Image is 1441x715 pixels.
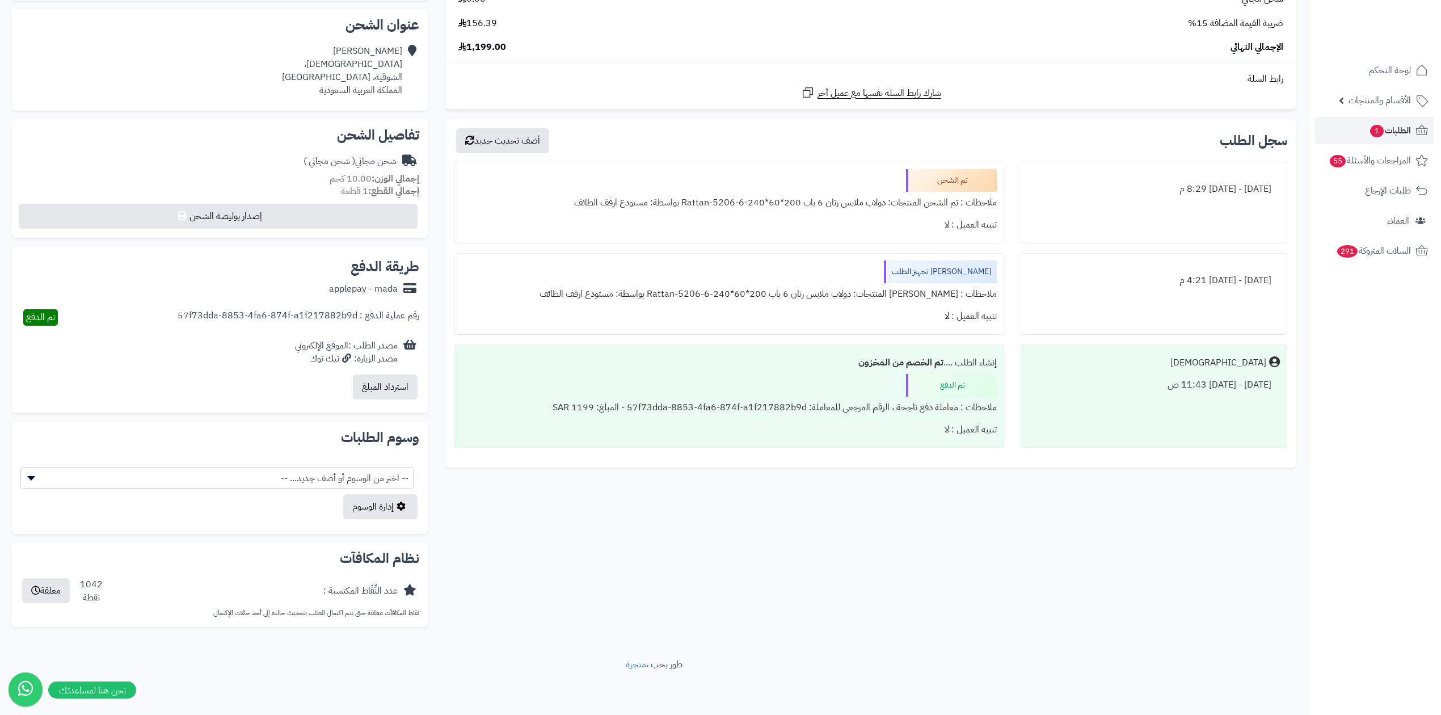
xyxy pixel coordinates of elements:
div: رقم عملية الدفع : 57f73dda-8853-4fa6-874f-a1f217882b9d [178,309,419,326]
div: نقطة [80,591,103,604]
div: مصدر الزيارة: تيك توك [295,352,398,365]
h3: سجل الطلب [1220,134,1287,148]
span: العملاء [1387,213,1409,229]
button: استرداد المبلغ [353,375,418,399]
h2: نظام المكافآت [20,552,419,565]
div: تنبيه العميل : لا [462,305,997,327]
span: الطلبات [1369,123,1411,138]
span: 1,199.00 [458,41,506,54]
div: [PERSON_NAME] [DEMOGRAPHIC_DATA]، الشوقية، [GEOGRAPHIC_DATA] المملكة العربية السعودية [282,45,402,96]
h2: وسوم الطلبات [20,431,419,444]
span: الأقسام والمنتجات [1349,92,1411,108]
span: ( شحن مجاني ) [304,154,355,168]
div: مصدر الطلب :الموقع الإلكتروني [295,339,398,365]
button: معلقة [22,578,70,603]
a: متجرة [626,658,646,671]
small: 10.00 كجم [330,172,419,186]
div: ملاحظات : معاملة دفع ناجحة ، الرقم المرجعي للمعاملة: 57f73dda-8853-4fa6-874f-a1f217882b9d - المبل... [462,397,997,419]
span: -- اختر من الوسوم أو أضف جديد... -- [20,467,414,489]
p: نقاط المكافآت معلقة حتى يتم اكتمال الطلب بتحديث حالته إلى أحد حالات الإكتمال [20,608,419,618]
span: المراجعات والأسئلة [1329,153,1411,169]
strong: إجمالي القطع: [368,184,419,198]
span: 291 [1337,245,1358,258]
a: المراجعات والأسئلة55 [1315,147,1434,174]
span: ضريبة القيمة المضافة 15% [1188,17,1283,30]
div: [DATE] - [DATE] 4:21 م [1028,270,1280,292]
span: 1 [1370,125,1384,137]
h2: طريقة الدفع [351,260,419,274]
span: طلبات الإرجاع [1365,183,1411,199]
button: أضف تحديث جديد [456,128,549,153]
strong: إجمالي الوزن: [372,172,419,186]
div: ملاحظات : [PERSON_NAME] المنتجات: دولاب ملابس رتان 6 باب 200*60*240-Rattan-5206-6 بواسطة: مستودع ... [462,283,997,305]
div: [DEMOGRAPHIC_DATA] [1170,356,1266,369]
a: العملاء [1315,207,1434,234]
span: شارك رابط السلة نفسها مع عميل آخر [818,87,941,100]
div: [PERSON_NAME] تجهيز الطلب [884,260,997,283]
div: تم الدفع [906,374,997,397]
h2: تفاصيل الشحن [20,128,419,142]
div: عدد النِّقَاط المكتسبة : [323,584,398,598]
div: تم الشحن [906,169,997,192]
div: تنبيه العميل : لا [462,419,997,441]
small: 1 قطعة [341,184,419,198]
a: الطلبات1 [1315,117,1434,144]
span: السلات المتروكة [1336,243,1411,259]
div: 1042 [80,578,103,604]
span: لوحة التحكم [1369,62,1411,78]
div: ملاحظات : تم الشحن المنتجات: دولاب ملابس رتان 6 باب 200*60*240-Rattan-5206-6 بواسطة: مستودع ارفف ... [462,192,997,214]
span: 156.39 [458,17,497,30]
span: -- اختر من الوسوم أو أضف جديد... -- [21,468,413,489]
a: السلات المتروكة291 [1315,237,1434,264]
button: إصدار بوليصة الشحن [19,204,418,229]
div: تنبيه العميل : لا [462,214,997,236]
div: [DATE] - [DATE] 8:29 م [1028,178,1280,200]
span: تم الدفع [26,310,55,324]
a: لوحة التحكم [1315,57,1434,84]
div: شحن مجاني [304,155,397,168]
span: 55 [1330,155,1346,167]
a: إدارة الوسوم [343,494,418,519]
span: الإجمالي النهائي [1231,41,1283,54]
div: إنشاء الطلب .... [462,352,997,374]
b: تم الخصم من المخزون [858,356,943,369]
div: [DATE] - [DATE] 11:43 ص [1028,374,1280,396]
a: طلبات الإرجاع [1315,177,1434,204]
a: شارك رابط السلة نفسها مع عميل آخر [801,86,941,100]
div: رابط السلة [450,73,1292,86]
div: applepay - mada [329,283,398,296]
h2: عنوان الشحن [20,18,419,32]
